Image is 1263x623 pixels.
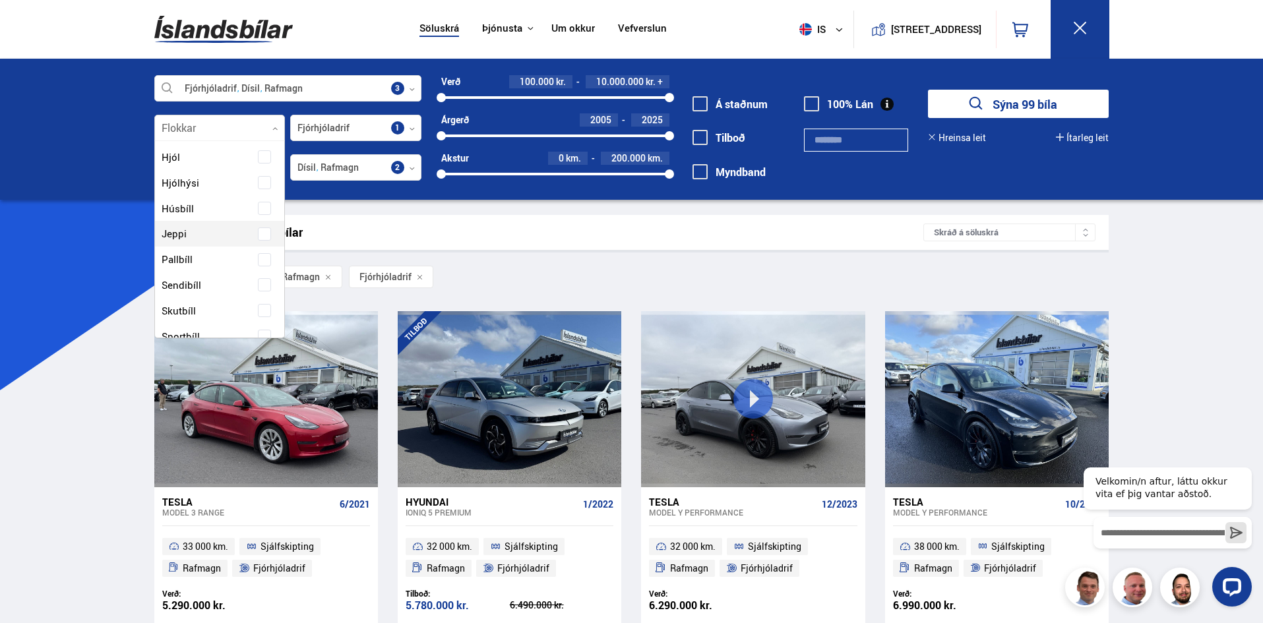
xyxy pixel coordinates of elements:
span: Fjórhjóladrif [497,560,549,576]
span: Fjórhjóladrif [741,560,793,576]
div: Model 3 RANGE [162,508,334,517]
button: Sýna 99 bíla [928,90,1109,118]
label: Myndband [693,166,766,178]
span: 6/2021 [340,499,370,510]
span: 32 000 km. [427,539,472,554]
span: Sjálfskipting [991,539,1045,554]
div: 6.990.000 kr. [893,600,997,611]
div: Model Y PERFORMANCE [893,508,1060,517]
span: Jeppi [162,224,187,243]
span: Sportbíll [162,327,200,346]
span: Rafmagn [183,560,221,576]
span: 1/2022 [583,499,613,510]
label: Á staðnum [693,98,768,110]
span: 38 000 km. [914,539,960,554]
span: Sjálfskipting [505,539,558,554]
div: Tesla [649,496,816,508]
button: Hreinsa leit [928,133,986,143]
span: Hjólhýsi [162,173,199,193]
div: 6.490.000 kr. [510,601,614,610]
span: Fjórhjóladrif [984,560,1036,576]
div: Model Y PERFORMANCE [649,508,816,517]
div: Tesla [893,496,1060,508]
div: Akstur [441,153,469,163]
div: Verð: [649,589,753,599]
div: Skráð á söluskrá [923,223,1095,241]
div: Verð [441,76,460,87]
span: Húsbíll [162,199,194,218]
div: 5.780.000 kr. [406,600,510,611]
span: Pallbíll [162,250,193,269]
label: Tilboð [693,132,745,144]
span: Rafmagn [914,560,952,576]
span: 10/2022 [1065,499,1101,510]
div: Hyundai [406,496,578,508]
div: 6.290.000 kr. [649,600,753,611]
div: Leitarniðurstöður 99 bílar [168,225,924,239]
img: FbJEzSuNWCJXmdc-.webp [1067,570,1107,609]
span: 0 [559,152,564,164]
iframe: LiveChat chat widget [1073,443,1257,617]
span: 12/2023 [822,499,857,510]
button: [STREET_ADDRESS] [896,24,977,35]
span: Skutbíll [162,301,196,320]
button: is [794,10,853,49]
span: Rafmagn [670,560,708,576]
div: Tesla [162,496,334,508]
a: Um okkur [551,22,595,36]
div: Árgerð [441,115,469,125]
span: Rafmagn [427,560,465,576]
span: Hjól [162,148,180,167]
span: Fjórhjóladrif [253,560,305,576]
div: Verð: [162,589,266,599]
span: km. [648,153,663,163]
span: Fjórhjóladrif [359,272,412,282]
div: IONIQ 5 PREMIUM [406,508,578,517]
span: 2005 [590,113,611,126]
a: Vefverslun [618,22,667,36]
span: kr. [646,76,656,87]
label: 100% Lán [804,98,873,110]
span: 33 000 km. [183,539,228,554]
div: 5.290.000 kr. [162,600,266,611]
a: [STREET_ADDRESS] [861,11,989,48]
button: Þjónusta [482,22,522,35]
img: G0Ugv5HjCgRt.svg [154,8,293,51]
img: svg+xml;base64,PHN2ZyB4bWxucz0iaHR0cDovL3d3dy53My5vcmcvMjAwMC9zdmciIHdpZHRoPSI1MTIiIGhlaWdodD0iNT... [799,23,812,36]
span: km. [566,153,581,163]
span: 2025 [642,113,663,126]
a: Söluskrá [419,22,459,36]
button: Ítarleg leit [1056,133,1109,143]
span: Rafmagn [282,272,320,282]
span: Sjálfskipting [748,539,801,554]
span: + [658,76,663,87]
div: Tilboð: [406,589,510,599]
span: 10.000.000 [596,75,644,88]
span: Sendibíll [162,276,201,295]
span: kr. [556,76,566,87]
span: is [794,23,827,36]
div: Verð: [893,589,997,599]
span: 200.000 [611,152,646,164]
span: 100.000 [520,75,554,88]
span: Sjálfskipting [261,539,314,554]
span: 32 000 km. [670,539,716,554]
